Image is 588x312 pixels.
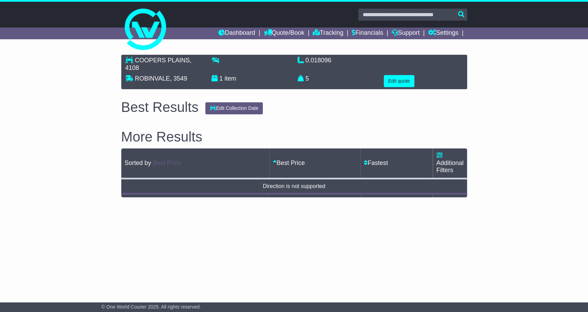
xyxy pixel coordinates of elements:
a: Best Price [273,159,305,166]
a: Dashboard [218,28,255,39]
a: Tracking [313,28,343,39]
span: item [225,75,236,82]
td: Direction is not supported [121,178,467,194]
button: Edit Collection Date [205,102,263,114]
a: Support [392,28,420,39]
a: Quote/Book [264,28,304,39]
a: Additional Filters [436,152,463,174]
div: Best Results [118,100,202,115]
span: Sorted by [125,159,151,166]
button: Edit quote [384,75,414,87]
a: Settings [428,28,458,39]
span: 5 [306,75,309,82]
span: ROBINVALE [135,75,170,82]
span: COOPERS PLAINS [135,57,190,64]
a: Financials [352,28,383,39]
span: , 3549 [170,75,187,82]
span: , 4108 [125,57,192,71]
span: 0.018096 [306,57,331,64]
span: 1 [219,75,223,82]
a: Best Price [153,159,181,166]
span: © One World Courier 2025. All rights reserved. [102,304,201,310]
h2: More Results [121,129,467,144]
a: Fastest [364,159,388,166]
